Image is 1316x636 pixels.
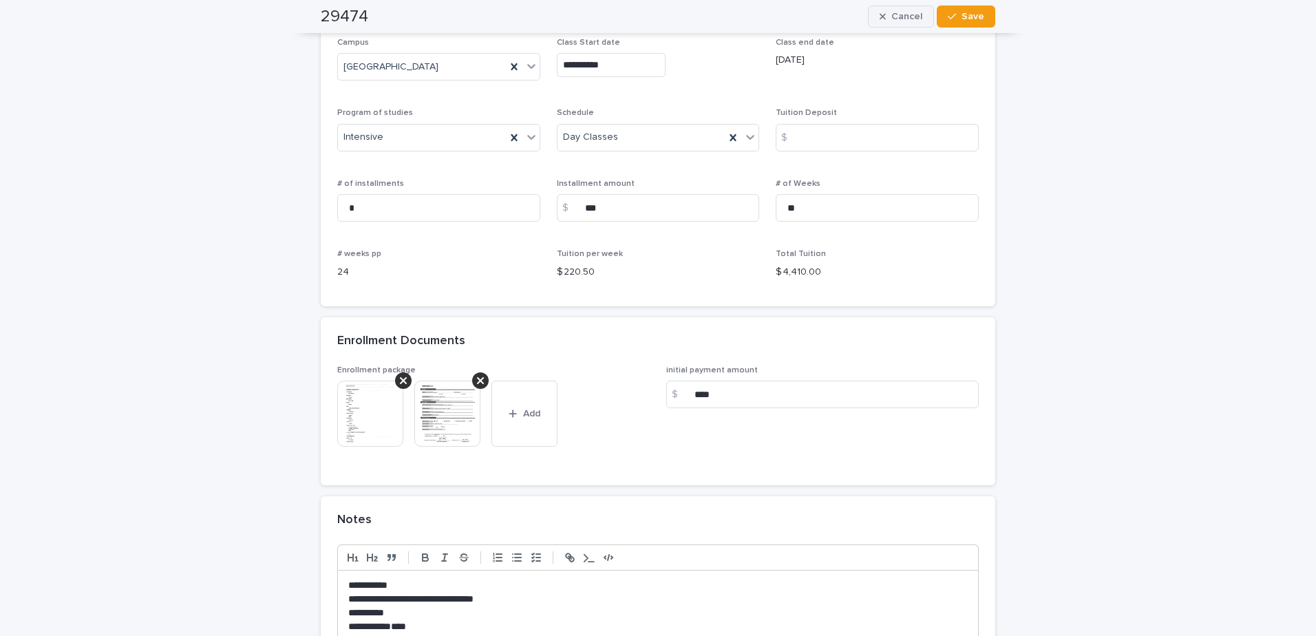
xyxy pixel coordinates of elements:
[557,39,620,47] span: Class Start date
[666,366,758,374] span: initial payment amount
[937,6,995,28] button: Save
[337,334,465,349] h2: Enrollment Documents
[868,6,934,28] button: Cancel
[491,381,558,447] button: Add
[343,130,383,145] span: Intensive
[337,180,404,188] span: # of installments
[776,53,979,67] p: [DATE]
[563,130,618,145] span: Day Classes
[337,109,413,117] span: Program of studies
[776,109,837,117] span: Tuition Deposit
[891,12,922,21] span: Cancel
[337,265,540,279] p: 24
[962,12,984,21] span: Save
[666,381,694,408] div: $
[776,124,803,151] div: $
[337,513,372,528] h2: Notes
[776,250,826,258] span: Total Tuition
[557,250,623,258] span: Tuition per week
[321,7,368,27] h2: 29474
[557,109,594,117] span: Schedule
[557,194,584,222] div: $
[343,60,438,74] span: [GEOGRAPHIC_DATA]
[337,39,369,47] span: Campus
[776,180,820,188] span: # of Weeks
[523,409,540,418] span: Add
[337,366,416,374] span: Enrollment package
[776,39,834,47] span: Class end date
[776,265,979,279] p: $ 4,410.00
[557,265,760,279] p: $ 220.50
[557,180,635,188] span: Installment amount
[337,250,381,258] span: # weeks pp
